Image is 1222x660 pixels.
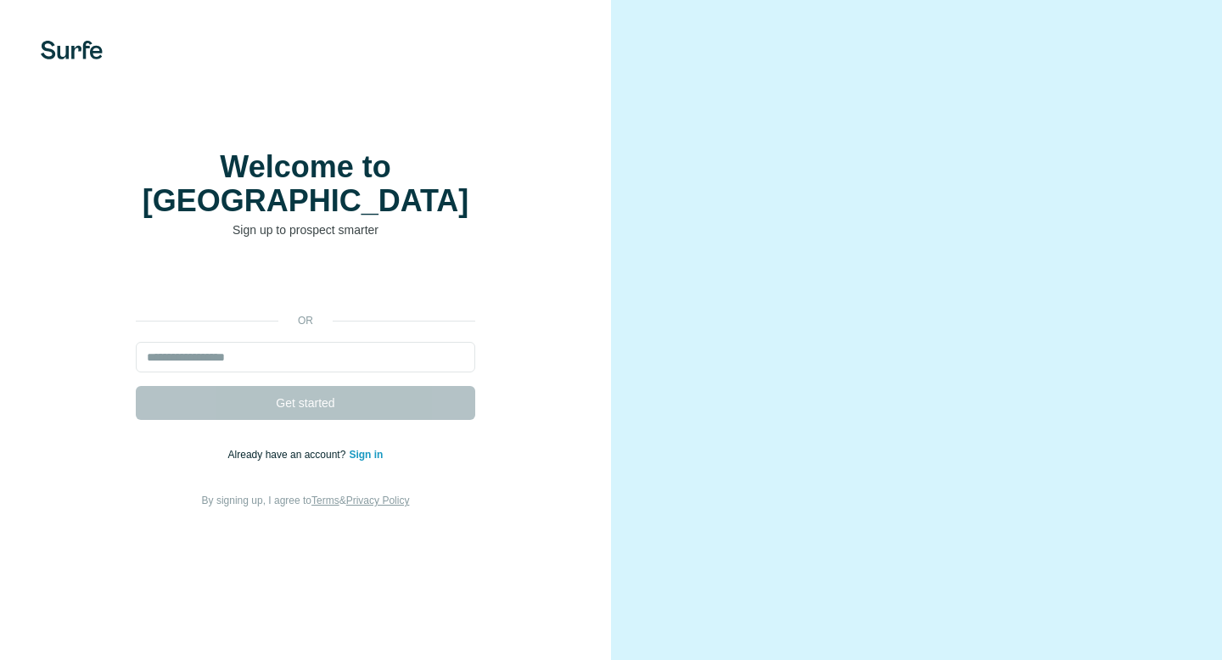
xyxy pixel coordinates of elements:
a: Privacy Policy [346,495,410,506]
p: Sign up to prospect smarter [136,221,475,238]
a: Terms [311,495,339,506]
h1: Welcome to [GEOGRAPHIC_DATA] [136,150,475,218]
p: or [278,313,333,328]
img: Surfe's logo [41,41,103,59]
span: Already have an account? [228,449,350,461]
span: By signing up, I agree to & [202,495,410,506]
a: Sign in [349,449,383,461]
iframe: Bouton "Se connecter avec Google" [127,264,484,301]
